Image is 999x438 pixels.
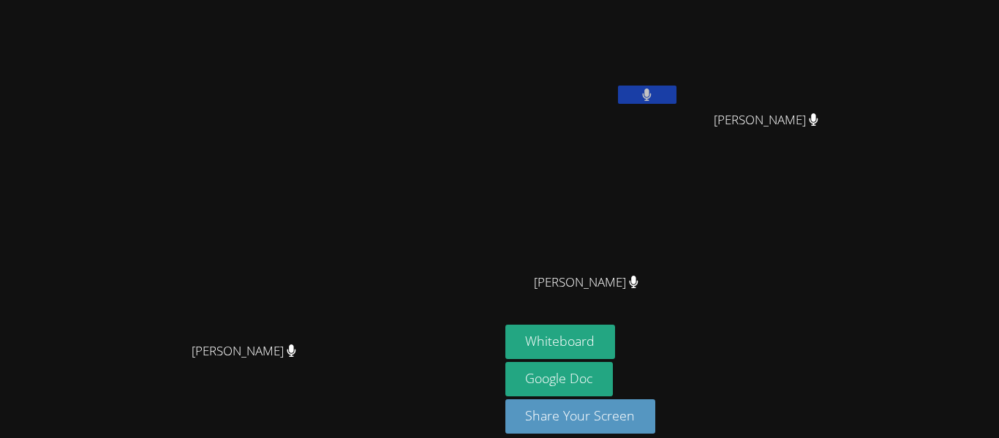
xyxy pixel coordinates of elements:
[534,272,638,293] span: [PERSON_NAME]
[505,362,614,396] a: Google Doc
[505,325,616,359] button: Whiteboard
[714,110,818,131] span: [PERSON_NAME]
[192,341,296,362] span: [PERSON_NAME]
[505,399,656,434] button: Share Your Screen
